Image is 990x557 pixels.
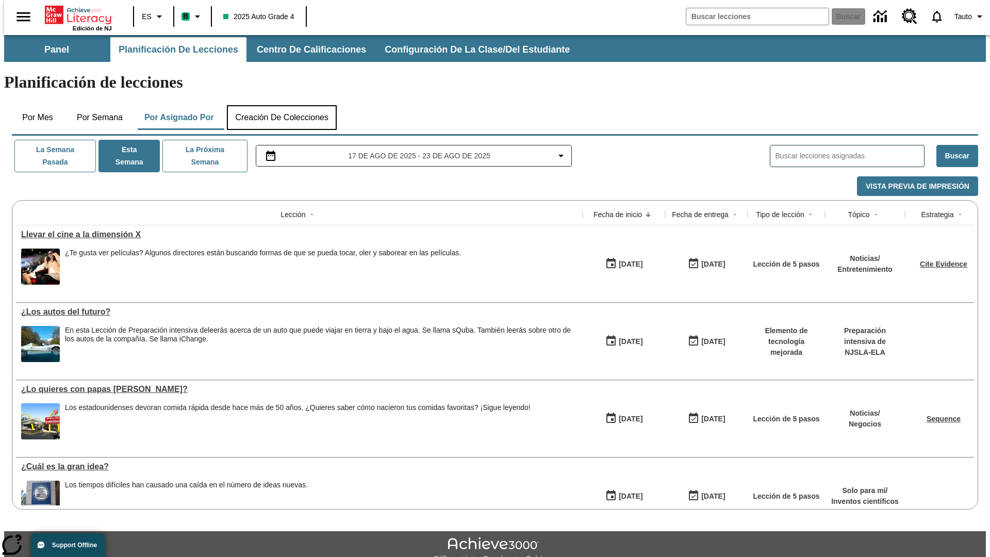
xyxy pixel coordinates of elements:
button: Seleccione el intervalo de fechas opción del menú [260,150,568,162]
div: [DATE] [701,413,725,425]
p: Noticias / [849,408,881,419]
span: Support Offline [52,542,97,549]
p: Lección de 5 pasos [753,414,819,424]
button: Support Offline [31,533,105,557]
button: 08/18/25: Primer día en que estuvo disponible la lección [602,254,646,274]
img: Uno de los primeros locales de McDonald's, con el icónico letrero rojo y los arcos amarillos. [21,403,60,439]
p: Preparación intensiva de NJSLA-ELA [830,325,900,358]
div: [DATE] [619,335,642,348]
div: Llevar el cine a la dimensión X [21,230,577,239]
button: Sort [804,208,817,221]
div: ¿Lo quieres con papas fritas? [21,385,577,394]
a: Cite Evidence [920,260,967,268]
button: Configuración de la clase/del estudiante [376,37,578,62]
div: Los tiempos difíciles han causado una caída en el número de ideas nuevas. [65,481,308,517]
button: Boost El color de la clase es verde menta. Cambiar el color de la clase. [177,7,208,26]
button: 08/24/25: Último día en que podrá accederse la lección [684,254,729,274]
button: Planificación de lecciones [110,37,246,62]
img: Letrero cerca de un edificio dice Oficina de Patentes y Marcas de los Estados Unidos. La economía... [21,481,60,517]
div: ¿Cuál es la gran idea? [21,462,577,471]
div: Los estadounidenses devoran comida rápida desde hace más de 50 años. ¿Quieres saber cómo nacieron... [65,403,531,412]
span: Tauto [954,11,972,22]
a: Notificaciones [923,3,950,30]
div: [DATE] [701,335,725,348]
button: Por mes [12,105,63,130]
button: Buscar [936,145,978,167]
div: Estrategia [921,209,953,220]
button: 06/30/26: Último día en que podrá accederse la lección [684,332,729,351]
a: Llevar el cine a la dimensión X, Lecciones [21,230,577,239]
div: En esta Lección de Preparación intensiva de [65,326,577,343]
div: Los estadounidenses devoran comida rápida desde hace más de 50 años. ¿Quieres saber cómo nacieron... [65,403,531,439]
button: 04/07/25: Primer día en que estuvo disponible la lección [602,486,646,506]
div: [DATE] [619,258,642,271]
p: Lección de 5 pasos [753,259,819,270]
p: Solo para mí / [831,485,899,496]
button: Sort [306,208,318,221]
button: Panel [5,37,108,62]
p: Entretenimiento [837,264,893,275]
div: [DATE] [619,413,642,425]
span: 17 de ago de 2025 - 23 de ago de 2025 [348,151,490,161]
button: La semana pasada [14,140,96,172]
p: Lección de 5 pasos [753,491,819,502]
div: Tópico [848,209,869,220]
div: Portada [45,4,112,31]
button: Sort [954,208,966,221]
button: Sort [729,208,741,221]
button: Esta semana [98,140,160,172]
button: Por semana [69,105,131,130]
button: Abrir el menú lateral [8,2,39,32]
button: Creación de colecciones [227,105,337,130]
div: [DATE] [619,490,642,503]
button: Sort [870,208,882,221]
div: Los tiempos difíciles han causado una caída en el número de ideas nuevas. [65,481,308,489]
p: Inventos científicos [831,496,899,507]
p: Noticias / [837,253,893,264]
button: 04/13/26: Último día en que podrá accederse la lección [684,486,729,506]
button: 07/14/25: Primer día en que estuvo disponible la lección [602,409,646,429]
testabrev: leerás acerca de un auto que puede viajar en tierra y bajo el agua. Se llama sQuba. También leerá... [65,326,571,343]
p: Negocios [849,419,881,430]
div: Subbarra de navegación [4,37,579,62]
span: Edición de NJ [73,25,112,31]
a: Sequence [927,415,961,423]
a: Centro de información [867,3,896,31]
h1: Planificación de lecciones [4,73,986,92]
div: Fecha de inicio [593,209,642,220]
button: Por asignado por [136,105,222,130]
a: ¿Lo quieres con papas fritas?, Lecciones [21,385,577,394]
button: Vista previa de impresión [857,176,978,196]
button: Lenguaje: ES, Selecciona un idioma [137,7,170,26]
div: Tipo de lección [756,209,804,220]
button: 07/20/26: Último día en que podrá accederse la lección [684,409,729,429]
button: Sort [642,208,654,221]
div: ¿Te gusta ver películas? Algunos directores están buscando formas de que se pueda tocar, oler y s... [65,249,461,285]
img: Un automóvil de alta tecnología flotando en el agua. [21,326,60,362]
a: ¿Cuál es la gran idea?, Lecciones [21,462,577,471]
a: Portada [45,5,112,25]
input: Buscar lecciones asignadas [775,149,924,163]
button: Centro de calificaciones [249,37,374,62]
button: Perfil/Configuración [950,7,990,26]
a: Centro de recursos, Se abrirá en una pestaña nueva. [896,3,923,30]
span: 2025 Auto Grade 4 [223,11,294,22]
div: Subbarra de navegación [4,35,986,62]
img: El panel situado frente a los asientos rocía con agua nebulizada al feliz público en un cine equi... [21,249,60,285]
div: Fecha de entrega [672,209,729,220]
div: ¿Te gusta ver películas? Algunos directores están buscando formas de que se pueda tocar, oler y s... [65,249,461,257]
div: [DATE] [701,490,725,503]
input: Buscar campo [686,8,829,25]
button: La próxima semana [162,140,247,172]
div: [DATE] [701,258,725,271]
a: ¿Los autos del futuro? , Lecciones [21,307,577,317]
div: En esta Lección de Preparación intensiva de leerás acerca de un auto que puede viajar en tierra y... [65,326,577,362]
button: 07/23/25: Primer día en que estuvo disponible la lección [602,332,646,351]
div: ¿Los autos del futuro? [21,307,577,317]
p: Elemento de tecnología mejorada [753,325,820,358]
span: ES [142,11,152,22]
